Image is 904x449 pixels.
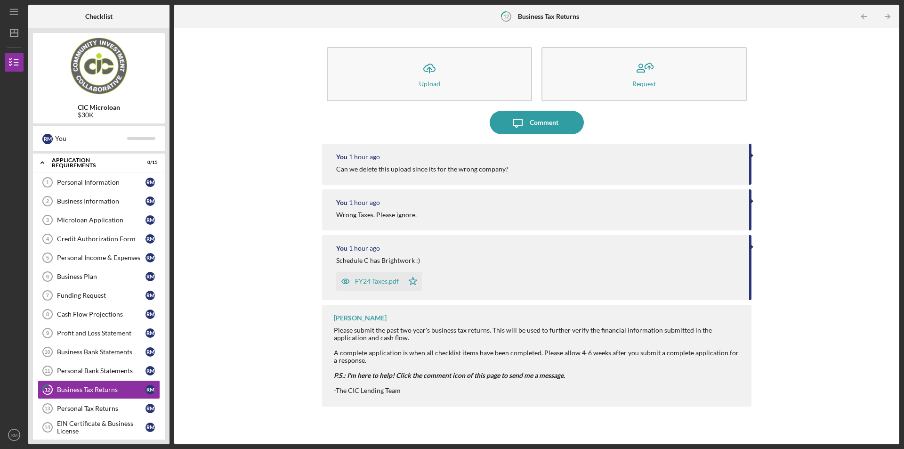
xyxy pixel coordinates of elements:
a: 5Personal Income & ExpensesRM [38,248,160,267]
div: R M [145,385,155,394]
div: R M [145,253,155,262]
time: 2025-09-15 13:46 [349,153,380,161]
tspan: 10 [44,349,50,355]
div: R M [145,196,155,206]
div: R M [42,134,53,144]
div: R M [145,272,155,281]
div: Funding Request [57,292,145,299]
div: R M [145,404,155,413]
b: Checklist [85,13,113,20]
div: R M [145,347,155,357]
tspan: 4 [46,236,49,242]
button: RM [5,425,24,444]
a: 8Cash Flow ProjectionsRM [38,305,160,324]
time: 2025-09-15 13:40 [349,199,380,206]
tspan: 11 [44,368,50,374]
button: Request [541,47,747,101]
tspan: 13 [44,406,50,411]
div: Can we delete this upload since its for the wrong company? [336,165,508,173]
b: CIC Microloan [78,104,120,111]
b: Business Tax Returns [518,13,579,20]
button: FY24 Taxes.pdf [336,272,422,291]
div: Profit and Loss Statement [57,329,145,337]
img: Product logo [33,38,165,94]
div: Upload [419,80,440,87]
a: 6Business PlanRM [38,267,160,286]
div: Personal Information [57,179,145,186]
div: R M [145,423,155,432]
a: 3Microloan ApplicationRM [38,211,160,229]
div: R M [145,310,155,319]
div: FY24 Taxes.pdf [355,278,399,285]
tspan: 12 [45,387,50,393]
div: Schedule C has Brightwork :) [336,257,420,264]
tspan: 6 [46,274,49,279]
tspan: 8 [46,311,49,317]
a: 11Personal Bank StatementsRM [38,361,160,380]
tspan: 1 [46,180,49,185]
a: 13Personal Tax ReturnsRM [38,399,160,418]
div: R M [145,178,155,187]
div: You [336,153,347,161]
div: Business Plan [57,273,145,280]
div: 0 / 15 [141,160,158,165]
div: Personal Bank Statements [57,367,145,375]
a: 7Funding RequestRM [38,286,160,305]
div: R M [145,291,155,300]
div: Credit Authorization Form [57,235,145,243]
div: Business Bank Statements [57,348,145,356]
div: You [55,131,127,147]
tspan: 7 [46,293,49,298]
tspan: 9 [46,330,49,336]
div: Personal Income & Expenses [57,254,145,261]
div: Cash Flow Projections [57,310,145,318]
div: Comment [530,111,558,134]
tspan: 2 [46,198,49,204]
a: 4Credit Authorization FormRM [38,229,160,248]
div: $30K [78,111,120,119]
div: [PERSON_NAME] [334,314,387,322]
a: 12Business Tax ReturnsRM [38,380,160,399]
div: Request [632,80,656,87]
div: R M [145,328,155,338]
tspan: 12 [503,13,508,19]
div: Please submit the past two year's business tax returns. This will be used to further verify the f... [334,327,742,364]
div: Microloan Application [57,216,145,224]
text: RM [11,433,18,438]
div: R M [145,234,155,244]
div: APPLICATION REQUIREMENTS [52,157,134,168]
a: 9Profit and Loss StatementRM [38,324,160,343]
div: EIN Certificate & Business License [57,420,145,435]
a: 10Business Bank StatementsRM [38,343,160,361]
tspan: 3 [46,217,49,223]
div: You [336,199,347,206]
div: Personal Tax Returns [57,405,145,412]
em: P.S.: I'm here to help! Click the comment icon of this page to send me a message. [334,371,565,379]
div: Wrong Taxes. Please ignore. [336,211,417,219]
tspan: 14 [44,425,50,430]
div: You [336,245,347,252]
tspan: 5 [46,255,49,261]
a: 1Personal InformationRM [38,173,160,192]
a: 2Business InformationRM [38,192,160,211]
time: 2025-09-15 13:39 [349,245,380,252]
a: 14EIN Certificate & Business LicenseRM [38,418,160,437]
div: Business Information [57,197,145,205]
button: Comment [490,111,584,134]
div: R M [145,215,155,225]
button: Upload [327,47,532,101]
div: R M [145,366,155,376]
div: -The CIC Lending Team [334,387,742,394]
div: Business Tax Returns [57,386,145,393]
